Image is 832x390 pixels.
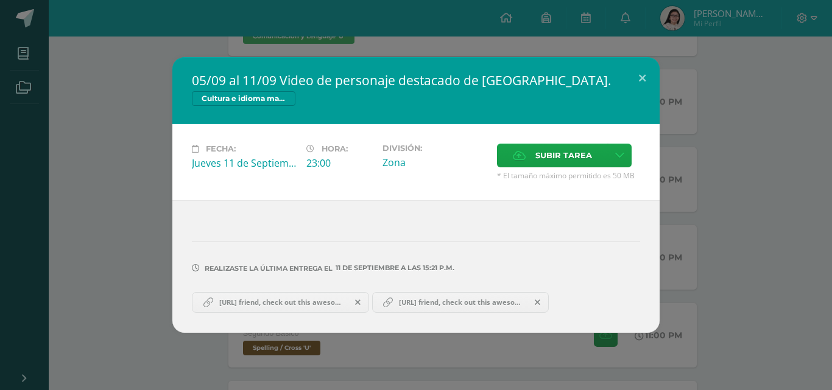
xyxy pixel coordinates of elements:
span: Cultura e idioma maya [192,91,295,106]
span: * El tamaño máximo permitido es 50 MB [497,170,640,181]
span: 11 DE Septiembre A LAS 15:21 p.m. [333,268,454,268]
span: Remover entrega [348,296,368,309]
span: [URL] friend, check out this awesome tool to make spokesperson videos by just typing! [URL][DOMAI... [393,298,527,307]
h2: 05/09 al 11/09 Video de personaje destacado de [GEOGRAPHIC_DATA]. [192,72,640,89]
span: [URL] friend, check out this awesome tool to make spokesperson videos by just typing! [URL][DOMAI... [213,298,347,307]
span: Remover entrega [527,296,548,309]
a: [URL] friend, check out this awesome tool to make spokesperson videos by just typing! [URL][DOMAI... [372,292,549,313]
span: Hora: [322,144,348,153]
label: División: [383,144,487,153]
div: Zona [383,156,487,169]
div: 23:00 [306,156,373,170]
div: Jueves 11 de Septiembre [192,156,297,170]
span: Subir tarea [535,144,592,167]
a: [URL] friend, check out this awesome tool to make spokesperson videos by just typing! [URL][DOMAI... [192,292,369,313]
span: Fecha: [206,144,236,153]
span: Realizaste la última entrega el [205,264,333,273]
button: Close (Esc) [625,57,660,99]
